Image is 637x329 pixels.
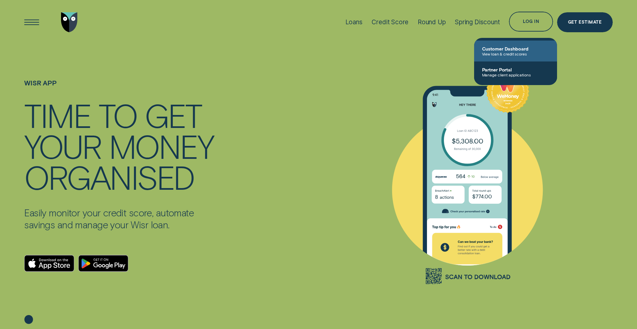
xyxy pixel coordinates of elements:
[109,130,213,161] div: MONEY
[99,99,137,130] div: TO
[455,18,500,26] div: Spring Discount
[24,99,91,130] div: TIME
[24,79,216,99] h1: WISR APP
[509,12,553,32] button: Log in
[24,130,101,161] div: YOUR
[474,41,557,61] a: Customer DashboardView loan & credit scores
[474,61,557,82] a: Partner PortalManage client applications
[24,99,216,192] h4: TIME TO GET YOUR MONEY ORGANISED
[61,12,78,32] img: Wisr
[372,18,408,26] div: Credit Score
[22,12,42,32] button: Open Menu
[418,18,446,26] div: Round Up
[24,161,194,192] div: ORGANISED
[482,52,549,56] span: View loan & credit scores
[482,72,549,77] span: Manage client applications
[145,99,201,130] div: GET
[482,46,549,52] span: Customer Dashboard
[24,207,216,231] p: Easily monitor your credit score, automate savings and manage your Wisr loan.
[482,67,549,72] span: Partner Portal
[557,12,613,32] a: Get Estimate
[345,18,363,26] div: Loans
[24,255,74,272] a: Download on the App Store
[78,255,128,272] a: Android App on Google Play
